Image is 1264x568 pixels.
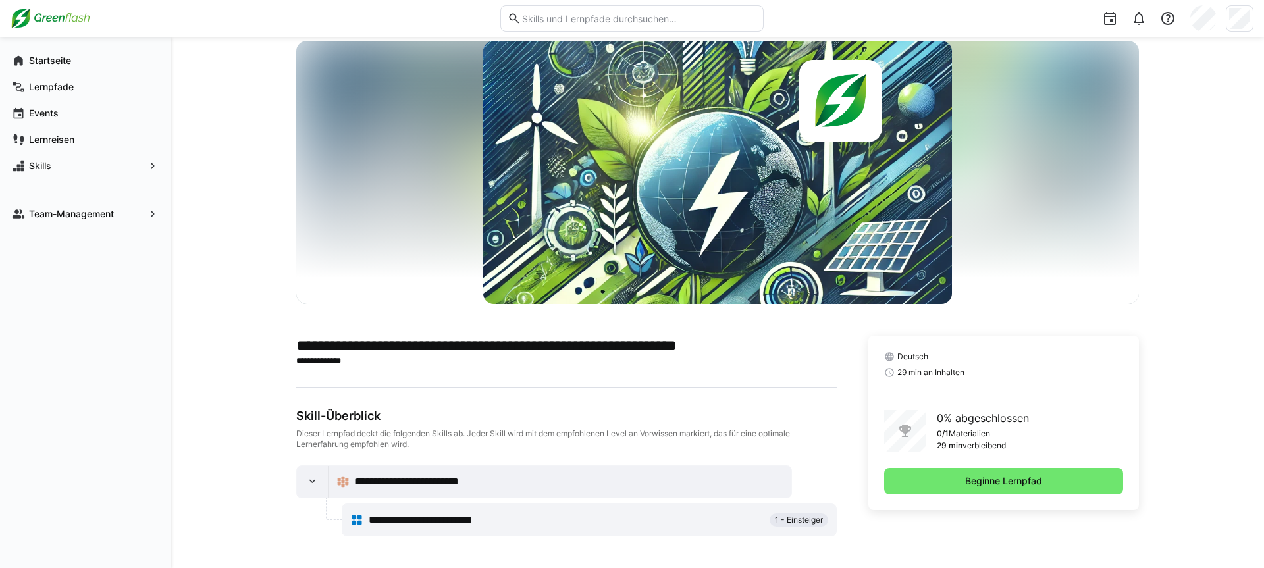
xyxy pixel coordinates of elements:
span: 29 min an Inhalten [897,367,964,378]
p: verbleibend [962,440,1006,451]
span: Beginne Lernpfad [963,475,1044,488]
div: Skill-Überblick [296,409,837,423]
p: 0/1 [937,428,949,439]
span: 1 - Einsteiger [775,515,823,525]
p: 0% abgeschlossen [937,410,1029,426]
span: Deutsch [897,351,928,362]
div: Dieser Lernpfad deckt die folgenden Skills ab. Jeder Skill wird mit dem empfohlenen Level an Vorw... [296,428,837,450]
p: 29 min [937,440,962,451]
input: Skills und Lernpfade durchsuchen… [521,13,756,24]
button: Beginne Lernpfad [884,468,1123,494]
p: Materialien [949,428,990,439]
